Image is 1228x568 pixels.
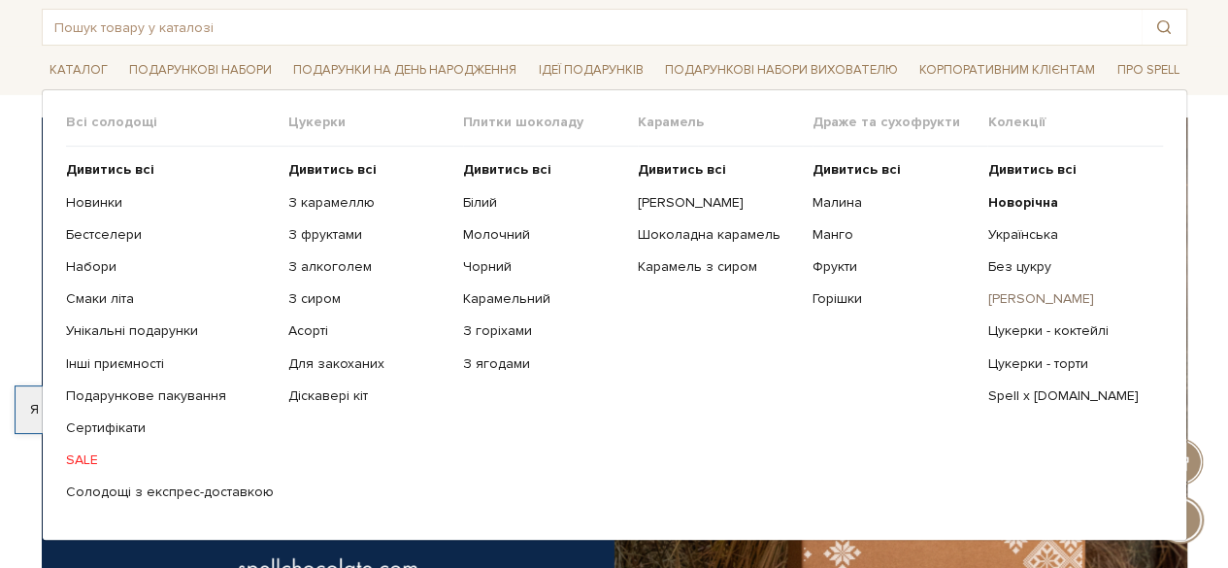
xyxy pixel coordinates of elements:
[638,161,726,178] b: Дивитись всі
[463,290,623,308] a: Карамельний
[43,10,1142,45] input: Пошук товару у каталозі
[288,258,448,276] a: З алкоголем
[638,194,798,212] a: [PERSON_NAME]
[288,387,448,405] a: Діскавері кіт
[813,161,901,178] b: Дивитись всі
[288,194,448,212] a: З карамеллю
[463,161,551,178] b: Дивитись всі
[987,194,1057,211] b: Новорічна
[463,194,623,212] a: Білий
[66,387,274,405] a: Подарункове пакування
[288,322,448,340] a: Асорті
[987,161,1076,178] b: Дивитись всі
[987,226,1147,244] a: Українська
[285,55,524,85] a: Подарунки на День народження
[987,387,1147,405] a: Spell x [DOMAIN_NAME]
[66,226,274,244] a: Бестселери
[638,258,798,276] a: Карамель з сиром
[66,484,274,501] a: Солодощі з експрес-доставкою
[66,355,274,373] a: Інші приємності
[987,194,1147,212] a: Новорічна
[288,290,448,308] a: З сиром
[638,114,813,131] span: Карамель
[638,226,798,244] a: Шоколадна карамель
[66,161,274,179] a: Дивитись всі
[121,55,280,85] a: Подарункові набори
[66,419,274,437] a: Сертифікати
[288,226,448,244] a: З фруктами
[288,161,448,179] a: Дивитись всі
[463,258,623,276] a: Чорний
[463,322,623,340] a: З горіхами
[987,114,1162,131] span: Колекції
[66,114,288,131] span: Всі солодощі
[463,226,623,244] a: Молочний
[66,258,274,276] a: Набори
[288,161,377,178] b: Дивитись всі
[1142,10,1186,45] button: Пошук товару у каталозі
[530,55,650,85] a: Ідеї подарунків
[813,194,973,212] a: Малина
[987,322,1147,340] a: Цукерки - коктейлі
[288,355,448,373] a: Для закоханих
[987,161,1147,179] a: Дивитись всі
[463,114,638,131] span: Плитки шоколаду
[66,322,274,340] a: Унікальні подарунки
[66,290,274,308] a: Смаки літа
[66,161,154,178] b: Дивитись всі
[813,161,973,179] a: Дивитись всі
[42,55,116,85] a: Каталог
[813,114,987,131] span: Драже та сухофрукти
[987,355,1147,373] a: Цукерки - торти
[657,53,906,86] a: Подарункові набори вихователю
[42,89,1187,540] div: Каталог
[463,355,623,373] a: З ягодами
[1109,55,1186,85] a: Про Spell
[813,258,973,276] a: Фрукти
[813,226,973,244] a: Манго
[638,161,798,179] a: Дивитись всі
[66,451,274,469] a: SALE
[16,401,542,418] div: Я дозволяю [DOMAIN_NAME] використовувати
[912,53,1103,86] a: Корпоративним клієнтам
[813,290,973,308] a: Горішки
[66,194,274,212] a: Новинки
[987,290,1147,308] a: [PERSON_NAME]
[987,258,1147,276] a: Без цукру
[288,114,463,131] span: Цукерки
[463,161,623,179] a: Дивитись всі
